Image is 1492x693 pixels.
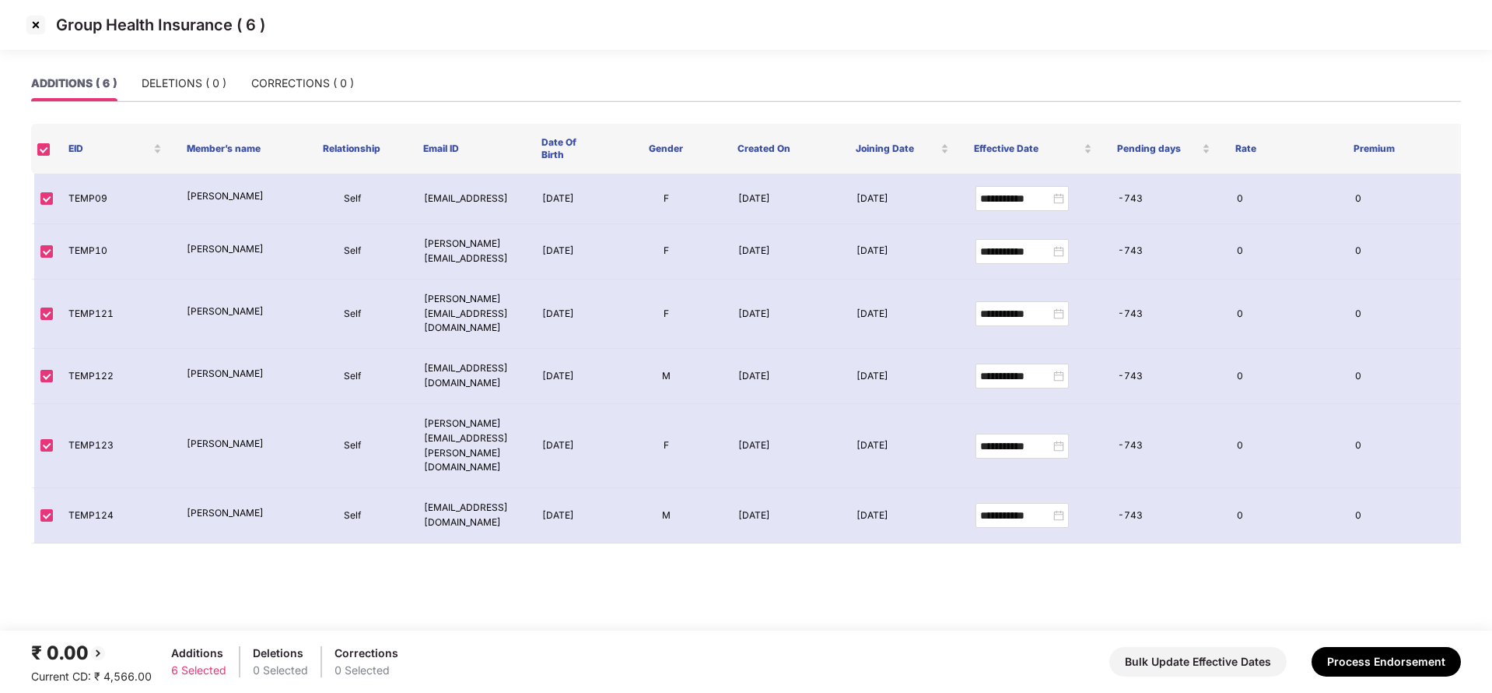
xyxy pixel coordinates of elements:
td: -743 [1105,349,1224,404]
td: [DATE] [726,174,844,224]
td: 0 [1224,349,1343,404]
td: [DATE] [726,404,844,488]
td: 0 [1343,174,1461,224]
span: Current CD: ₹ 4,566.00 [31,670,152,683]
td: -743 [1105,224,1224,280]
td: [DATE] [726,349,844,404]
td: 0 [1224,404,1343,488]
td: [DATE] [530,349,608,404]
td: F [608,280,726,350]
td: 0 [1343,488,1461,543]
td: [DATE] [726,280,844,350]
td: Self [292,174,411,224]
div: 6 Selected [171,662,226,679]
td: F [608,224,726,280]
td: F [608,174,726,224]
td: [DATE] [530,488,608,543]
div: 0 Selected [253,662,308,679]
td: [DATE] [530,174,608,224]
button: Process Endorsement [1312,647,1461,677]
td: 0 [1224,174,1343,224]
td: 0 [1343,349,1461,404]
td: TEMP10 [56,224,174,280]
td: [DATE] [844,349,962,404]
td: [DATE] [844,174,962,224]
img: svg+xml;base64,PHN2ZyBpZD0iQ3Jvc3MtMzJ4MzIiIHhtbG5zPSJodHRwOi8vd3d3LnczLm9yZy8yMDAwL3N2ZyIgd2lkdG... [23,12,48,37]
th: Gender [607,124,725,174]
div: Additions [171,645,226,662]
td: -743 [1105,404,1224,488]
td: Self [292,224,411,280]
th: Premium [1341,124,1459,174]
p: [PERSON_NAME] [187,367,280,382]
td: [DATE] [844,224,962,280]
td: [PERSON_NAME][EMAIL_ADDRESS] [412,224,530,280]
p: Group Health Insurance ( 6 ) [56,16,265,34]
td: Self [292,488,411,543]
div: Corrections [334,645,398,662]
th: Created On [725,124,843,174]
span: Joining Date [856,142,937,155]
td: TEMP124 [56,488,174,543]
td: Self [292,349,411,404]
td: -743 [1105,280,1224,350]
td: [DATE] [844,404,962,488]
span: EID [68,142,150,155]
td: [EMAIL_ADDRESS] [412,174,530,224]
td: [DATE] [844,488,962,543]
td: [DATE] [844,280,962,350]
td: 0 [1343,404,1461,488]
td: [DATE] [530,404,608,488]
td: TEMP09 [56,174,174,224]
th: Member’s name [174,124,292,174]
td: [DATE] [726,488,844,543]
td: [DATE] [530,280,608,350]
div: DELETIONS ( 0 ) [142,75,226,92]
p: [PERSON_NAME] [187,304,280,319]
div: ADDITIONS ( 6 ) [31,75,117,92]
p: [PERSON_NAME] [187,242,280,257]
div: Deletions [253,645,308,662]
td: TEMP121 [56,280,174,350]
th: Date Of Birth [529,124,607,174]
td: [PERSON_NAME][EMAIL_ADDRESS][DOMAIN_NAME] [412,280,530,350]
td: -743 [1105,174,1224,224]
img: svg+xml;base64,PHN2ZyBpZD0iQmFjay0yMHgyMCIgeG1sbnM9Imh0dHA6Ly93d3cudzMub3JnLzIwMDAvc3ZnIiB3aWR0aD... [89,644,107,663]
td: 0 [1343,224,1461,280]
button: Bulk Update Effective Dates [1109,647,1287,677]
td: [EMAIL_ADDRESS][DOMAIN_NAME] [412,488,530,543]
td: [DATE] [726,224,844,280]
p: [PERSON_NAME] [187,506,280,521]
td: Self [292,404,411,488]
th: Pending days [1105,124,1223,174]
th: EID [56,124,174,174]
td: Self [292,280,411,350]
td: 0 [1224,280,1343,350]
span: Effective Date [974,142,1080,155]
p: [PERSON_NAME] [187,437,280,452]
div: CORRECTIONS ( 0 ) [251,75,354,92]
th: Effective Date [961,124,1105,174]
th: Relationship [292,124,411,174]
td: [EMAIL_ADDRESS][DOMAIN_NAME] [412,349,530,404]
th: Joining Date [843,124,961,174]
span: Pending days [1117,142,1199,155]
td: [PERSON_NAME][EMAIL_ADDRESS][PERSON_NAME][DOMAIN_NAME] [412,404,530,488]
td: TEMP122 [56,349,174,404]
th: Rate [1223,124,1341,174]
td: 0 [1224,488,1343,543]
td: M [608,488,726,543]
td: F [608,404,726,488]
td: TEMP123 [56,404,174,488]
td: M [608,349,726,404]
td: [DATE] [530,224,608,280]
div: ₹ 0.00 [31,638,152,668]
div: 0 Selected [334,662,398,679]
td: 0 [1343,280,1461,350]
p: [PERSON_NAME] [187,189,280,204]
td: 0 [1224,224,1343,280]
td: -743 [1105,488,1224,543]
th: Email ID [411,124,529,174]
